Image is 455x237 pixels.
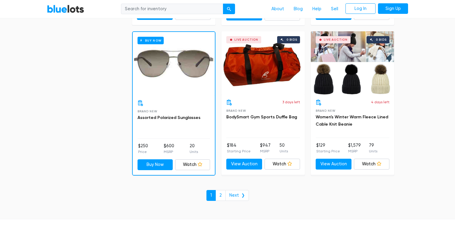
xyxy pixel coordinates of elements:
[286,38,297,41] div: 0 bids
[376,38,387,41] div: 0 bids
[267,3,289,15] a: About
[280,148,288,154] p: Units
[133,32,215,95] a: Buy Now
[378,3,408,14] a: Sign Up
[234,38,258,41] div: Live Auction
[345,3,376,14] a: Log In
[289,3,308,15] a: Blog
[348,148,361,154] p: MSRP
[369,148,377,154] p: Units
[260,142,271,154] li: $947
[348,142,361,154] li: $1,579
[221,31,305,95] a: Live Auction 0 bids
[121,4,223,14] input: Search for inventory
[316,148,340,154] p: Starting Price
[260,148,271,154] p: MSRP
[326,3,343,15] a: Sell
[354,159,390,170] a: Watch
[225,190,249,201] a: Next ❯
[138,149,148,154] p: Price
[138,159,173,170] a: Buy Now
[190,149,198,154] p: Units
[316,109,335,112] span: Brand New
[138,115,200,120] a: Assorted Polarized Sunglasses
[190,143,198,155] li: 20
[311,31,394,95] a: Live Auction 0 bids
[316,142,340,154] li: $129
[206,190,216,201] a: 1
[175,159,210,170] a: Watch
[280,142,288,154] li: 50
[215,190,226,201] a: 2
[324,38,348,41] div: Live Auction
[227,148,251,154] p: Starting Price
[226,109,246,112] span: Brand New
[316,159,351,170] a: View Auction
[226,114,297,120] a: BodySmart Gym Sports Duffle Bag
[369,142,377,154] li: 79
[164,143,174,155] li: $600
[47,5,84,13] a: BlueLots
[164,149,174,154] p: MSRP
[308,3,326,15] a: Help
[265,159,300,170] a: Watch
[371,99,389,105] p: 4 days left
[138,37,164,44] h6: Buy Now
[282,99,300,105] p: 3 days left
[316,114,388,127] a: Women's Winter Warm Fleece Lined Cable Knit Beanie
[138,143,148,155] li: $250
[227,142,251,154] li: $184
[226,159,262,170] a: View Auction
[138,110,157,113] span: Brand New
